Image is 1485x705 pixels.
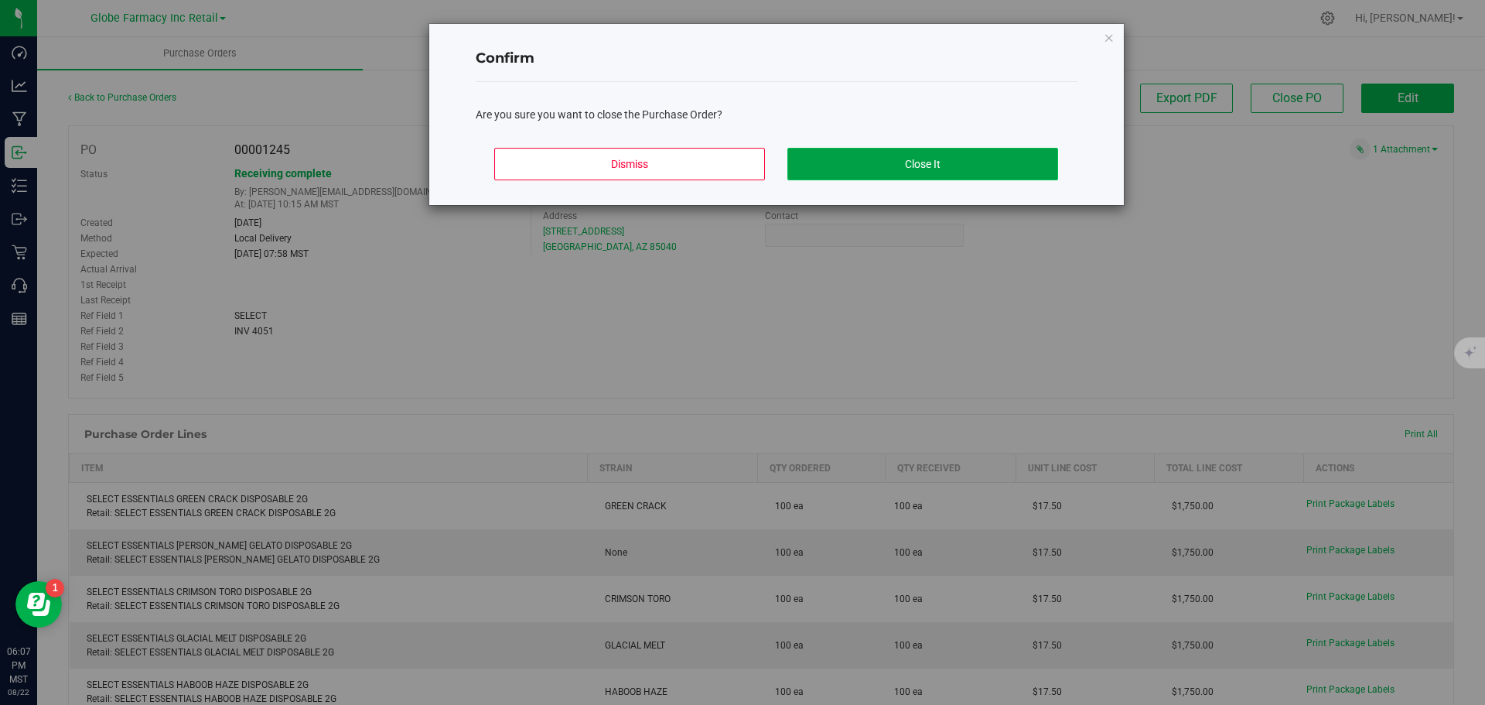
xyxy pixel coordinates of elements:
[494,148,765,180] button: Dismiss
[15,581,62,628] iframe: Resource center
[476,108,722,121] span: Are you sure you want to close the Purchase Order?
[787,148,1058,180] button: Close It
[476,49,1077,69] h4: Confirm
[46,579,64,597] iframe: Resource center unread badge
[1104,28,1115,46] button: Close modal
